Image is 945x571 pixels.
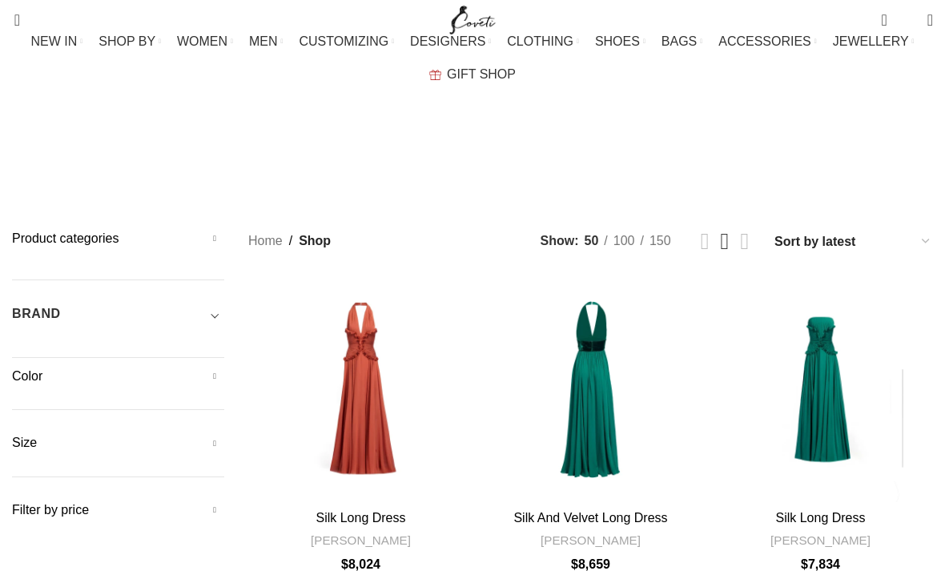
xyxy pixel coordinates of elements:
a: Silk Long Dress [316,511,405,525]
span: 50 [585,234,599,247]
span: 0 [883,8,895,20]
h5: Product categories [12,230,224,247]
h1: Shop [432,92,514,135]
span: JEWELLERY [833,34,909,49]
span: Women [475,155,519,170]
span: SHOP BY [99,34,155,49]
span: Shop [299,231,331,251]
span: DESIGNERS [410,34,485,49]
span: WOMEN [177,34,227,49]
a: WOMEN [177,26,233,58]
nav: Breadcrumb [248,231,331,251]
a: GIFT SHOP [429,58,516,90]
span: 100 [613,234,635,247]
a: NEW IN [31,26,83,58]
span: SHOES [595,34,640,49]
h5: Color [12,368,224,385]
a: JEWELLERY [833,26,915,58]
span: CUSTOMIZING [299,34,388,49]
a: DESIGNERS [410,26,491,58]
a: [PERSON_NAME] [770,532,871,549]
a: ACCESSORIES [718,26,817,58]
a: BAGS [661,26,702,58]
a: Grid view 2 [701,230,710,253]
span: ACCESSORIES [718,34,811,49]
a: Site logo [446,12,500,26]
span: 150 [649,234,671,247]
a: Silk And Velvet Long Dress [478,277,703,502]
a: Search [4,4,20,36]
img: GiftBag [429,70,441,80]
select: Shop order [773,230,933,253]
span: BAGS [661,34,697,49]
span: Show [541,231,579,251]
bdi: 7,834 [801,557,840,571]
a: Silk Long Dress [248,277,473,502]
a: CLOTHING [507,26,579,58]
a: CUSTOMIZING [299,26,394,58]
a: Women [475,143,519,182]
span: 0 [903,16,915,28]
a: Silk And Velvet Long Dress [513,511,667,525]
a: 100 [608,231,641,251]
a: SHOP BY [99,26,161,58]
span: $ [341,557,348,571]
a: Home [248,231,283,251]
span: GIFT SHOP [447,66,516,82]
a: Silk Long Dress [708,277,933,502]
h5: Filter by price [12,501,224,519]
bdi: 8,659 [571,557,610,571]
a: 0 [873,4,895,36]
div: Toggle filter [12,304,224,333]
span: CLOTHING [507,34,573,49]
h5: Size [12,434,224,452]
bdi: 8,024 [341,557,380,571]
a: 50 [579,231,605,251]
a: Grid view 3 [721,230,730,253]
a: Grid view 4 [740,230,749,253]
span: MEN [249,34,278,49]
a: Men [426,143,451,182]
span: $ [801,557,808,571]
div: Main navigation [4,26,941,90]
a: MEN [249,26,283,58]
a: SHOES [595,26,645,58]
a: Silk Long Dress [775,511,865,525]
span: NEW IN [31,34,78,49]
h5: BRAND [12,305,61,323]
div: My Wishlist [899,4,915,36]
span: Men [426,155,451,170]
a: [PERSON_NAME] [311,532,411,549]
span: $ [571,557,578,571]
a: 150 [644,231,677,251]
a: [PERSON_NAME] [541,532,641,549]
